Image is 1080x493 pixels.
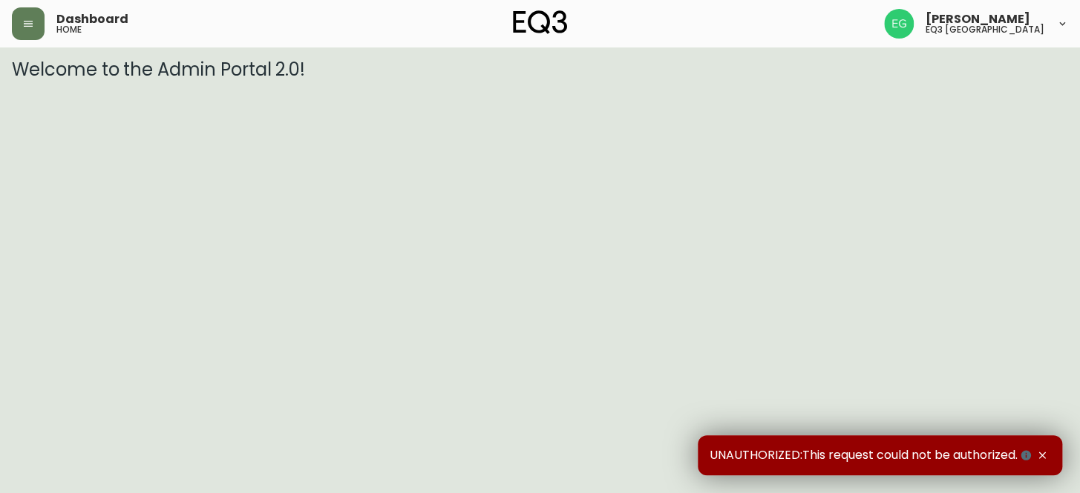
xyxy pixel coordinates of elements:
img: db11c1629862fe82d63d0774b1b54d2b [884,9,914,39]
h3: Welcome to the Admin Portal 2.0! [12,59,1068,80]
span: UNAUTHORIZED:This request could not be authorized. [710,447,1034,463]
h5: eq3 [GEOGRAPHIC_DATA] [926,25,1044,34]
h5: home [56,25,82,34]
span: [PERSON_NAME] [926,13,1030,25]
span: Dashboard [56,13,128,25]
img: logo [513,10,568,34]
